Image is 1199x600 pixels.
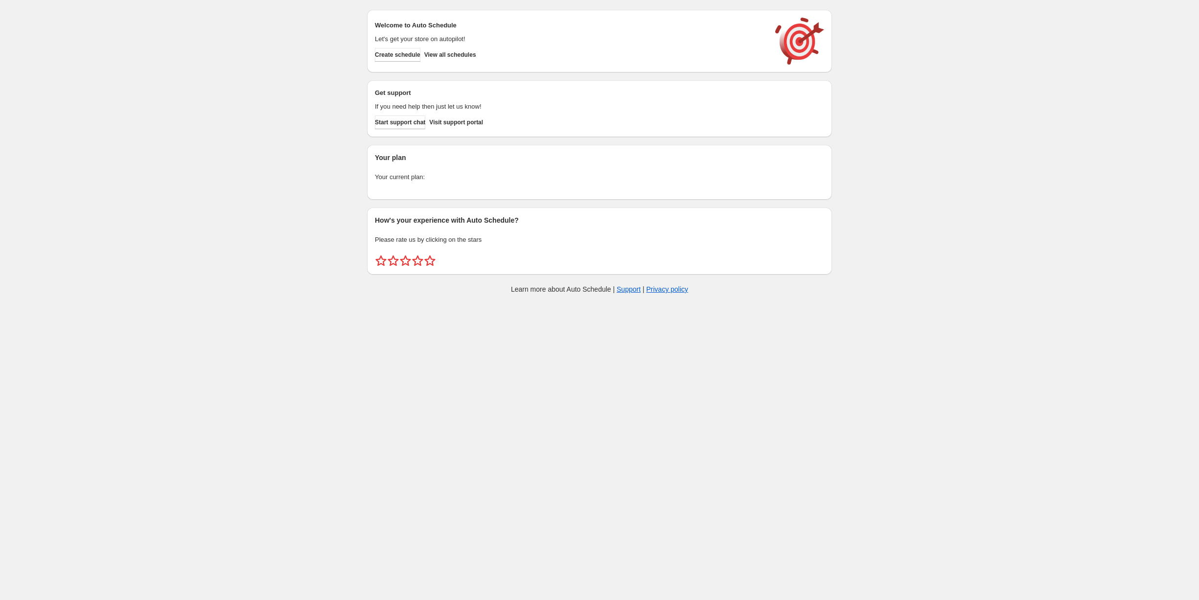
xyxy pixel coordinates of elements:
[429,118,483,126] span: Visit support portal
[646,285,689,293] a: Privacy policy
[375,51,420,59] span: Create schedule
[375,88,765,98] h2: Get support
[375,115,425,129] a: Start support chat
[375,215,824,225] h2: How's your experience with Auto Schedule?
[424,51,476,59] span: View all schedules
[375,118,425,126] span: Start support chat
[375,153,824,162] h2: Your plan
[429,115,483,129] a: Visit support portal
[375,34,765,44] p: Let's get your store on autopilot!
[375,48,420,62] button: Create schedule
[424,48,476,62] button: View all schedules
[617,285,641,293] a: Support
[511,284,688,294] p: Learn more about Auto Schedule | |
[375,21,765,30] h2: Welcome to Auto Schedule
[375,235,824,245] p: Please rate us by clicking on the stars
[375,172,824,182] p: Your current plan:
[375,102,765,112] p: If you need help then just let us know!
